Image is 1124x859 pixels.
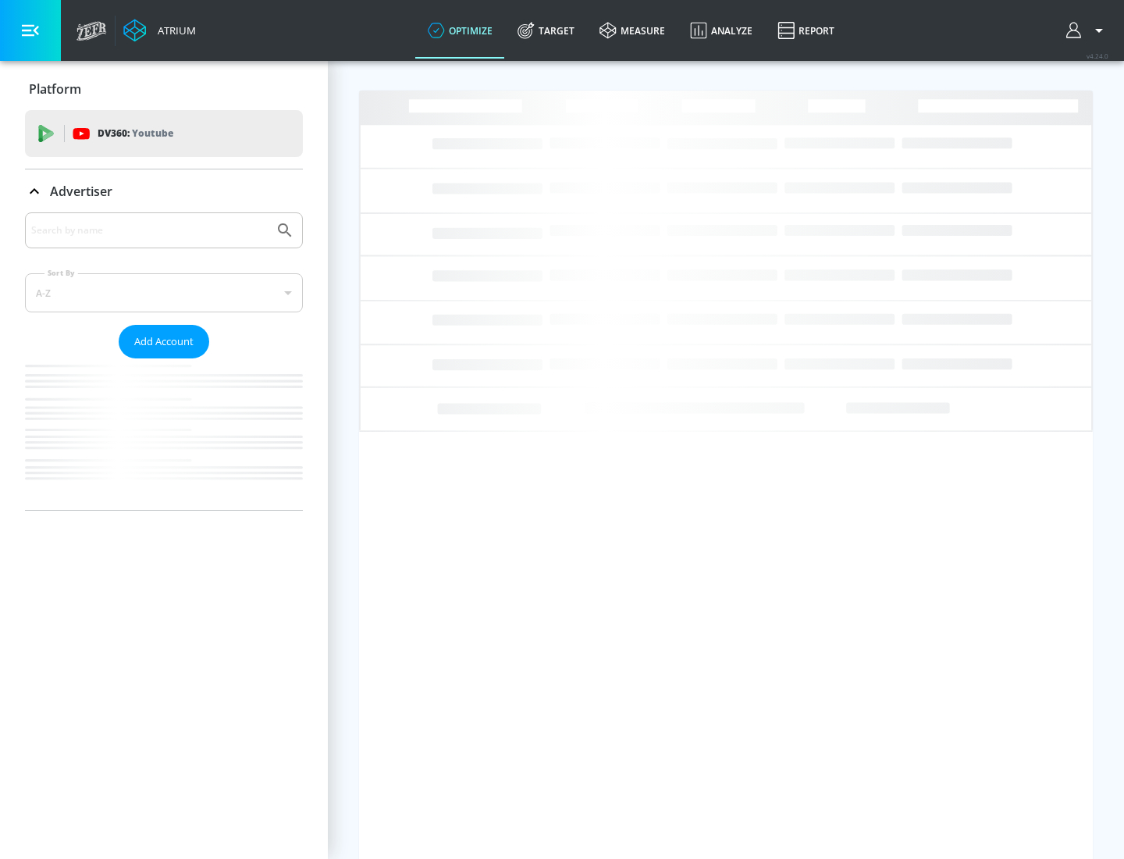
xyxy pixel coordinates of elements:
a: optimize [415,2,505,59]
span: v 4.24.0 [1087,52,1108,60]
p: Youtube [132,125,173,141]
a: Target [505,2,587,59]
p: DV360: [98,125,173,142]
a: Atrium [123,19,196,42]
p: Platform [29,80,81,98]
a: Report [765,2,847,59]
div: Atrium [151,23,196,37]
a: Analyze [678,2,765,59]
span: Add Account [134,333,194,351]
button: Add Account [119,325,209,358]
div: Advertiser [25,169,303,213]
nav: list of Advertiser [25,358,303,510]
p: Advertiser [50,183,112,200]
div: Advertiser [25,212,303,510]
a: measure [587,2,678,59]
label: Sort By [44,268,78,278]
input: Search by name [31,220,268,241]
div: A-Z [25,273,303,312]
div: Platform [25,67,303,111]
div: DV360: Youtube [25,110,303,157]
